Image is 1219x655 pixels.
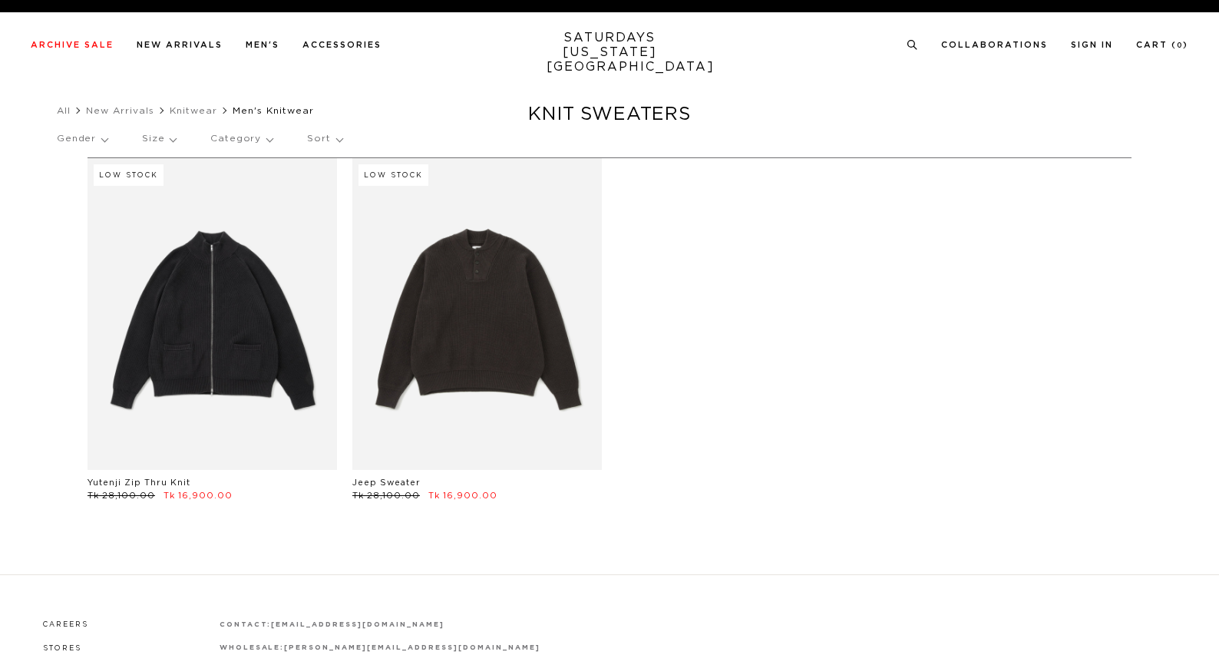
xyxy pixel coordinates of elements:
[170,106,217,115] a: Knitwear
[307,121,342,157] p: Sort
[1136,41,1188,49] a: Cart (0)
[142,121,176,157] p: Size
[428,491,497,500] span: Tk 16,900.00
[352,491,420,500] span: Tk 28,100.00
[43,621,88,628] a: Careers
[302,41,382,49] a: Accessories
[941,41,1048,49] a: Collaborations
[1177,42,1183,49] small: 0
[220,644,285,651] strong: wholesale:
[88,478,190,487] a: Yutenji Zip Thru Knit
[31,41,114,49] a: Archive Sale
[94,164,164,186] div: Low Stock
[271,621,444,628] a: [EMAIL_ADDRESS][DOMAIN_NAME]
[137,41,223,49] a: New Arrivals
[57,121,107,157] p: Gender
[86,106,154,115] a: New Arrivals
[220,621,272,628] strong: contact:
[547,31,673,74] a: SATURDAYS[US_STATE][GEOGRAPHIC_DATA]
[88,491,155,500] span: Tk 28,100.00
[57,106,71,115] a: All
[1071,41,1113,49] a: Sign In
[233,106,314,115] span: Men's Knitwear
[352,478,421,487] a: Jeep Sweater
[210,121,273,157] p: Category
[43,645,81,652] a: Stores
[284,644,540,651] a: [PERSON_NAME][EMAIL_ADDRESS][DOMAIN_NAME]
[164,491,233,500] span: Tk 16,900.00
[246,41,279,49] a: Men's
[358,164,428,186] div: Low Stock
